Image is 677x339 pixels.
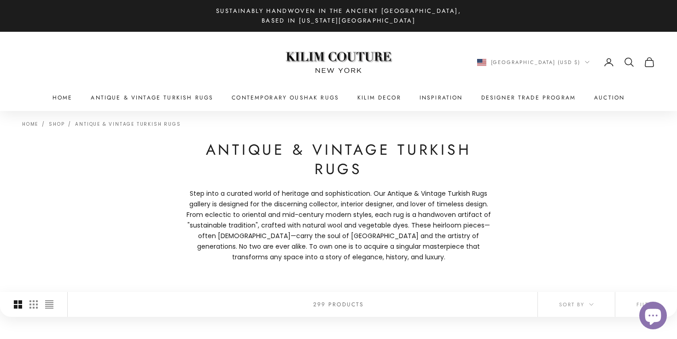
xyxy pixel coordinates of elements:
[420,93,463,102] a: Inspiration
[636,302,670,332] inbox-online-store-chat: Shopify online store chat
[45,292,53,317] button: Switch to compact product images
[14,292,22,317] button: Switch to larger product images
[313,300,364,309] p: 299 products
[91,93,213,102] a: Antique & Vintage Turkish Rugs
[182,140,495,179] h1: Antique & Vintage Turkish Rugs
[594,93,624,102] a: Auction
[538,292,615,317] button: Sort by
[22,120,181,127] nav: Breadcrumb
[182,188,495,263] p: Step into a curated world of heritage and sophistication. Our Antique & Vintage Turkish Rugs gall...
[615,292,677,317] button: Filter
[357,93,401,102] summary: Kilim Decor
[281,41,396,84] img: Logo of Kilim Couture New York
[22,93,655,102] nav: Primary navigation
[29,292,38,317] button: Switch to smaller product images
[232,93,339,102] a: Contemporary Oushak Rugs
[75,121,181,128] a: Antique & Vintage Turkish Rugs
[477,57,655,68] nav: Secondary navigation
[559,300,594,309] span: Sort by
[477,58,590,66] button: Change country or currency
[477,59,486,66] img: United States
[210,6,467,26] p: Sustainably Handwoven in the Ancient [GEOGRAPHIC_DATA], Based in [US_STATE][GEOGRAPHIC_DATA]
[481,93,576,102] a: Designer Trade Program
[49,121,64,128] a: Shop
[22,121,38,128] a: Home
[53,93,73,102] a: Home
[491,58,581,66] span: [GEOGRAPHIC_DATA] (USD $)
